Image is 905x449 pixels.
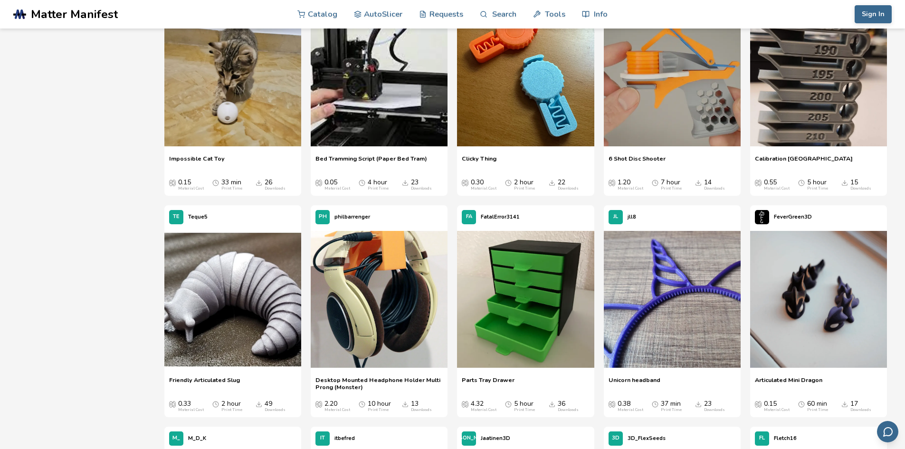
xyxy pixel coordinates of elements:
[764,408,790,412] div: Material Cost
[558,186,579,191] div: Downloads
[315,179,322,186] span: Average Cost
[368,408,389,412] div: Print Time
[841,179,848,186] span: Downloads
[178,186,204,191] div: Material Cost
[169,155,225,169] a: Impossible Cat Toy
[807,408,828,412] div: Print Time
[315,155,427,169] a: Bed Tramming Script (Paper Bed Tram)
[807,179,828,191] div: 5 hour
[609,179,615,186] span: Average Cost
[558,179,579,191] div: 22
[505,179,512,186] span: Average Print Time
[841,400,848,408] span: Downloads
[178,400,204,412] div: 0.33
[462,179,468,186] span: Average Cost
[324,400,350,412] div: 2.20
[549,179,555,186] span: Downloads
[850,408,871,412] div: Downloads
[324,408,350,412] div: Material Cost
[324,179,350,191] div: 0.05
[652,400,658,408] span: Average Print Time
[462,155,496,169] a: Clicky Thing
[618,186,643,191] div: Material Cost
[661,186,682,191] div: Print Time
[471,408,496,412] div: Material Cost
[169,400,176,408] span: Average Cost
[212,400,219,408] span: Average Print Time
[319,214,327,220] span: PH
[256,400,262,408] span: Downloads
[558,400,579,412] div: 36
[514,179,535,191] div: 2 hour
[755,210,769,224] img: FeverGreen3D's profile
[481,433,510,443] p: Jaatinen3D
[256,179,262,186] span: Downloads
[188,433,206,443] p: M_D_K
[411,186,432,191] div: Downloads
[558,408,579,412] div: Downloads
[764,186,790,191] div: Material Cost
[618,179,643,191] div: 1.20
[850,186,871,191] div: Downloads
[368,179,389,191] div: 4 hour
[265,179,286,191] div: 26
[755,179,762,186] span: Average Cost
[628,433,666,443] p: 3D_FlexSeeds
[172,435,180,441] span: M_
[411,179,432,191] div: 23
[359,179,365,186] span: Average Print Time
[471,179,496,191] div: 0.30
[334,433,355,443] p: itbefred
[609,155,666,169] a: 6 Shot Disc Shooter
[462,400,468,408] span: Average Cost
[514,408,535,412] div: Print Time
[549,400,555,408] span: Downloads
[173,214,180,220] span: TE
[315,400,322,408] span: Average Cost
[411,400,432,412] div: 13
[402,179,409,186] span: Downloads
[850,400,871,412] div: 17
[609,376,660,391] a: Unicorn headband
[359,400,365,408] span: Average Print Time
[481,212,520,222] p: FatalError3141
[265,400,286,412] div: 49
[807,186,828,191] div: Print Time
[471,400,496,412] div: 4.32
[613,214,618,220] span: JL
[755,376,822,391] a: Articulated Mini Dragon
[750,205,817,229] a: FeverGreen3D's profileFeverGreen3D
[324,186,350,191] div: Material Cost
[514,186,535,191] div: Print Time
[877,421,898,442] button: Send feedback via email
[462,376,514,391] a: Parts Tray Drawer
[755,400,762,408] span: Average Cost
[334,212,370,222] p: philbarrenger
[221,400,242,412] div: 2 hour
[755,155,853,169] a: Calibration [GEOGRAPHIC_DATA]
[855,5,892,23] button: Sign In
[618,408,643,412] div: Material Cost
[188,212,208,222] p: Teque5
[695,179,702,186] span: Downloads
[402,400,409,408] span: Downloads
[447,435,491,441] span: [PERSON_NAME]
[221,179,242,191] div: 33 min
[661,179,682,191] div: 7 hour
[618,400,643,412] div: 0.38
[704,179,725,191] div: 14
[628,212,636,222] p: jll8
[31,8,118,21] span: Matter Manifest
[764,179,790,191] div: 0.55
[315,376,443,391] a: Desktop Mounted Headphone Holder Multi Prong (Monster)
[169,376,240,391] a: Friendly Articulated Slug
[704,400,725,412] div: 23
